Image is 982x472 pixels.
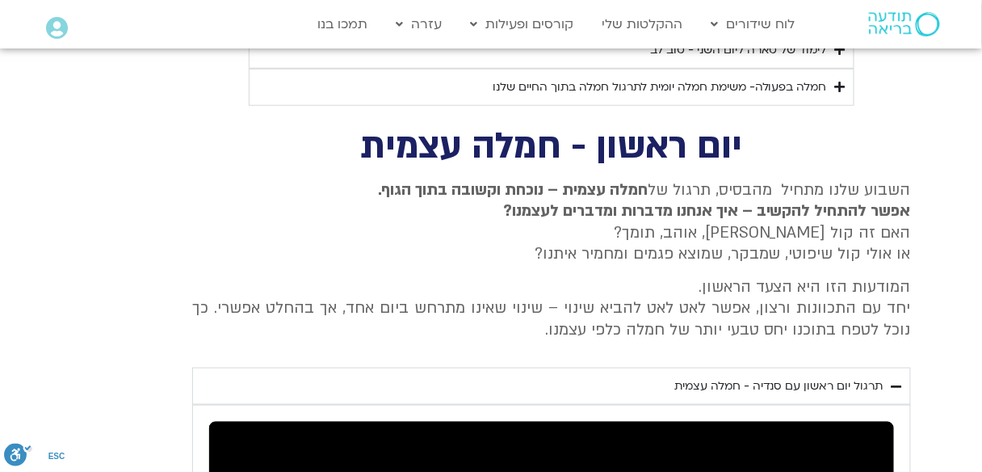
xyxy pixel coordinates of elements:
[703,9,804,40] a: לוח שידורים
[249,32,854,69] summary: לימוד של טארה ליום השני - טוב לב
[674,377,883,396] div: תרגול יום ראשון עם סנדיה - חמלה עצמית
[378,179,911,221] strong: חמלה עצמית – נוכחת וקשובה בתוך הגוף. אפשר להתחיל להקשיב – איך אנחנו מדברות ומדברים לעצמנו?
[650,40,827,60] div: לימוד של טארה ליום השני - טוב לב
[463,9,582,40] a: קורסים ופעילות
[192,179,911,265] p: השבוע שלנו מתחיל מהבסיס, תרגול של האם זה קול [PERSON_NAME], אוהב, תומך? או אולי קול שיפוטי, שמבקר...
[594,9,691,40] a: ההקלטות שלי
[192,130,911,163] h2: יום ראשון - חמלה עצמית
[192,276,911,340] p: המודעות הזו היא הצעד הראשון. יחד עם התכוונות ורצון, אפשר לאט לאט להביא שינוי – שינוי שאינו מתרחש ...
[310,9,376,40] a: תמכו בנו
[388,9,451,40] a: עזרה
[493,78,827,97] div: חמלה בפעולה- משימת חמלה יומית לתרגול חמלה בתוך החיים שלנו
[869,12,940,36] img: תודעה בריאה
[249,69,854,106] summary: חמלה בפעולה- משימת חמלה יומית לתרגול חמלה בתוך החיים שלנו
[192,368,911,405] summary: תרגול יום ראשון עם סנדיה - חמלה עצמית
